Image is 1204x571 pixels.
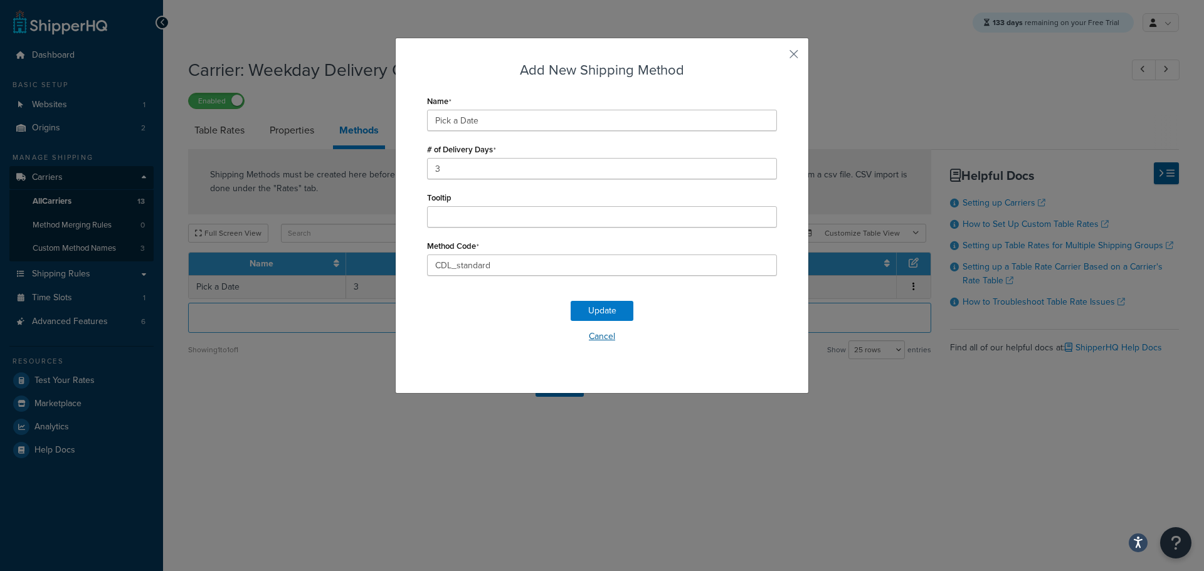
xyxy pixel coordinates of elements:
label: Name [427,97,451,107]
button: Update [571,301,633,321]
label: Method Code [427,241,479,251]
label: Tooltip [427,193,451,202]
h3: Add New Shipping Method [427,60,777,80]
label: # of Delivery Days [427,145,496,155]
button: Cancel [427,327,777,346]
